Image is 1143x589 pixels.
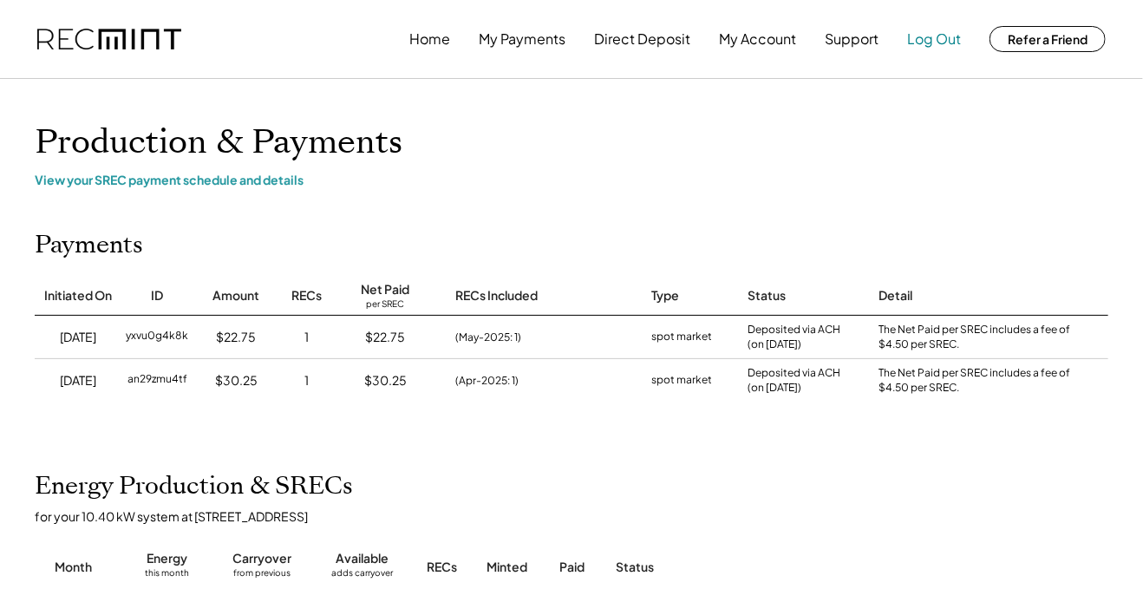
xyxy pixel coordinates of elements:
button: Log Out [907,22,961,56]
button: Refer a Friend [990,26,1106,52]
button: My Account [719,22,796,56]
div: from previous [234,567,291,585]
div: for your 10.40 kW system at [STREET_ADDRESS] [35,508,1126,524]
div: Carryover [233,550,292,567]
button: My Payments [479,22,565,56]
div: ID [152,287,164,304]
div: View your SREC payment schedule and details [35,172,1108,187]
h1: Production & Payments [35,122,1108,163]
div: yxvu0g4k8k [127,329,189,346]
div: Net Paid [362,281,410,298]
button: Home [409,22,450,56]
div: Available [336,550,389,567]
div: Type [651,287,679,304]
div: Month [56,559,93,576]
div: RECs [291,287,322,304]
div: Energy [147,550,187,567]
div: 1 [304,372,309,389]
div: Deposited via ACH (on [DATE]) [748,323,840,352]
button: Support [825,22,878,56]
div: The Net Paid per SREC includes a fee of $4.50 per SREC. [878,366,1078,396]
div: Paid [560,559,585,576]
button: Direct Deposit [594,22,690,56]
div: $30.25 [215,372,258,389]
div: this month [145,567,189,585]
div: Status [616,559,911,576]
div: spot market [651,372,712,389]
div: Minted [487,559,528,576]
img: recmint-logotype%403x.png [37,29,181,50]
div: per SREC [367,298,405,311]
h2: Energy Production & SRECs [35,472,353,501]
div: $22.75 [217,329,257,346]
div: The Net Paid per SREC includes a fee of $4.50 per SREC. [878,323,1078,352]
div: RECs Included [455,287,538,304]
div: [DATE] [61,372,97,389]
div: RECs [428,559,458,576]
div: [DATE] [61,329,97,346]
div: Status [748,287,786,304]
h2: Payments [35,231,143,260]
div: adds carryover [331,567,393,585]
div: (May-2025: 1) [455,330,521,345]
div: Initiated On [45,287,113,304]
div: spot market [651,329,712,346]
div: an29zmu4tf [127,372,187,389]
div: (Apr-2025: 1) [455,373,519,389]
div: Detail [878,287,912,304]
div: Deposited via ACH (on [DATE]) [748,366,840,396]
div: Amount [213,287,260,304]
div: 1 [304,329,309,346]
div: $30.25 [364,372,407,389]
div: $22.75 [366,329,406,346]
